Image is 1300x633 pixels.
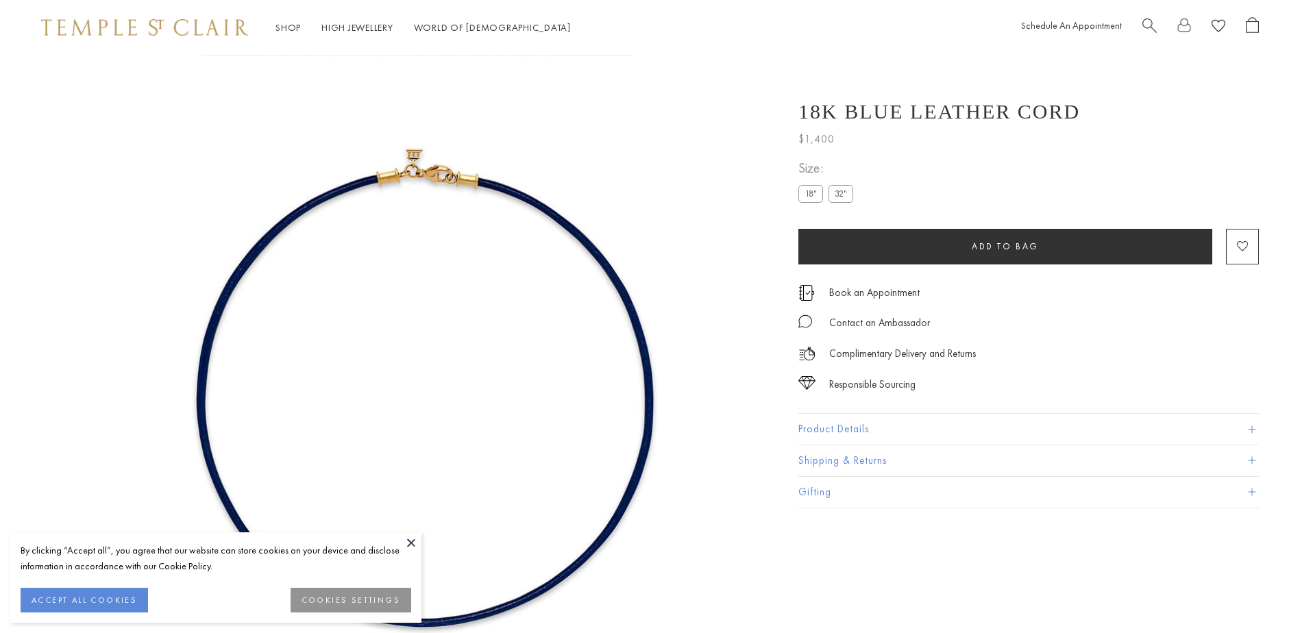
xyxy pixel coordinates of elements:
a: High JewelleryHigh Jewellery [321,21,393,34]
a: View Wishlist [1212,17,1225,38]
p: Complimentary Delivery and Returns [829,345,976,362]
button: ACCEPT ALL COOKIES [21,588,148,612]
a: ShopShop [275,21,301,34]
span: Add to bag [972,240,1039,252]
label: 32" [829,185,853,202]
a: Schedule An Appointment [1021,19,1122,32]
a: Open Shopping Bag [1246,17,1259,38]
button: Product Details [798,414,1259,445]
span: Size: [798,157,859,179]
button: COOKIES SETTINGS [291,588,411,612]
a: Book an Appointment [829,285,920,300]
label: 18" [798,185,823,202]
a: World of [DEMOGRAPHIC_DATA]World of [DEMOGRAPHIC_DATA] [414,21,571,34]
div: Contact an Ambassador [829,314,930,332]
iframe: Gorgias live chat messenger [1231,569,1286,619]
img: Temple St. Clair [41,19,248,36]
button: Shipping & Returns [798,445,1259,476]
button: Gifting [798,477,1259,508]
img: icon_appointment.svg [798,285,815,301]
img: icon_sourcing.svg [798,376,815,390]
a: Search [1142,17,1157,38]
button: Add to bag [798,229,1212,264]
span: $1,400 [798,130,835,148]
nav: Main navigation [275,19,571,36]
div: Responsible Sourcing [829,376,916,393]
h1: 18K Blue Leather Cord [798,100,1080,123]
img: icon_delivery.svg [798,345,815,362]
div: By clicking “Accept all”, you agree that our website can store cookies on your device and disclos... [21,543,411,574]
img: MessageIcon-01_2.svg [798,314,812,328]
